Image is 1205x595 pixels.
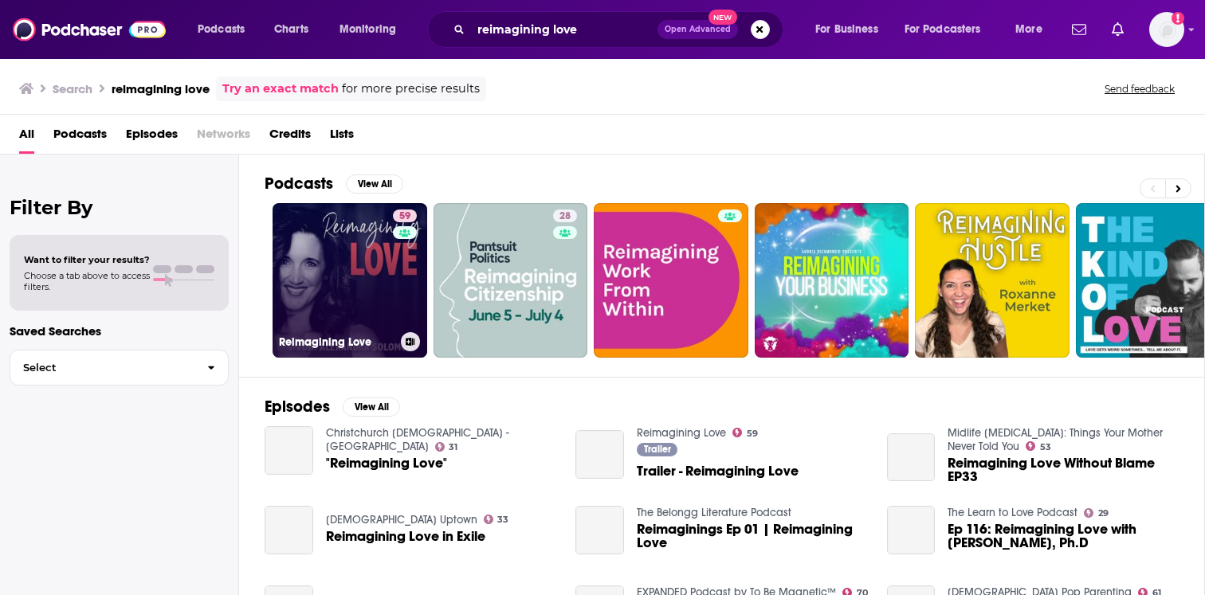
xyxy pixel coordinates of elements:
button: Send feedback [1100,82,1179,96]
a: Reimagining Love in Exile [326,530,485,543]
span: Ep 116: Reimagining Love with [PERSON_NAME], Ph.D [948,523,1179,550]
span: Monitoring [340,18,396,41]
span: Open Advanced [665,25,731,33]
a: Episodes [126,121,178,154]
span: Choose a tab above to access filters. [24,270,150,292]
input: Search podcasts, credits, & more... [471,17,657,42]
a: Ep 116: Reimagining Love with Shawn Haywood, Ph.D [887,506,936,554]
button: Open AdvancedNew [657,20,738,39]
h3: reimagining love [112,81,210,96]
a: Reimagining Love in Exile [265,506,313,554]
span: 31 [449,444,457,451]
span: For Podcasters [905,18,981,41]
img: User Profile [1149,12,1184,47]
a: "Reimagining Love" [326,456,447,470]
h2: Episodes [265,397,330,417]
a: All [19,121,34,154]
span: 33 [497,516,508,523]
a: Show notifications dropdown [1105,16,1130,43]
a: 59 [732,428,758,437]
span: Trailer [644,444,671,454]
span: Networks [197,121,250,154]
a: Trailer - Reimagining Love [575,430,624,479]
span: for more precise results [342,80,480,98]
span: Want to filter your results? [24,254,150,265]
button: Show profile menu [1149,12,1184,47]
h3: Reimagining Love [279,335,394,349]
button: open menu [186,17,265,42]
span: Charts [274,18,308,41]
a: Charts [264,17,318,42]
button: View All [346,174,403,194]
a: 59 [393,209,417,222]
h2: Filter By [10,196,229,219]
span: For Business [815,18,878,41]
a: 31 [435,442,458,452]
a: 59Reimagining Love [273,203,427,358]
a: Christchurch Anglican - Montgomery [326,426,509,453]
a: Credits [269,121,311,154]
button: open menu [804,17,898,42]
p: Saved Searches [10,323,229,339]
a: 28 [434,203,588,358]
a: 33 [484,515,509,524]
a: The Learn to Love Podcast [948,506,1077,519]
a: Reimagining Love [637,426,726,440]
a: EpisodesView All [265,397,400,417]
a: Podcasts [53,121,107,154]
a: 53 [1026,441,1051,451]
a: 29 [1084,508,1109,518]
svg: Email not verified [1172,12,1184,25]
span: New [708,10,737,25]
a: Ep 116: Reimagining Love with Shawn Haywood, Ph.D [948,523,1179,550]
button: View All [343,397,400,417]
img: Podchaser - Follow, Share and Rate Podcasts [13,14,166,45]
span: Logged in as EllaRoseMurphy [1149,12,1184,47]
span: Podcasts [198,18,245,41]
span: 59 [747,430,758,437]
a: "Reimagining Love" [265,426,313,475]
a: Try an exact match [222,80,339,98]
a: The Belongg Literature Podcast [637,506,791,519]
a: Reimaginings Ep 01 | Reimagining Love [575,506,624,554]
span: 29 [1098,510,1109,517]
a: Reimagining Love Without Blame EP33 [887,433,936,482]
a: 28 [553,209,577,222]
h3: Search [53,81,92,96]
a: Show notifications dropdown [1066,16,1093,43]
a: Lists [330,121,354,154]
button: open menu [894,17,1004,42]
span: More [1015,18,1042,41]
a: Reimagining Love Without Blame EP33 [948,456,1179,483]
span: 59 [399,209,410,225]
button: Select [10,350,229,386]
button: open menu [1004,17,1062,42]
a: Apostles Church Uptown [326,513,477,526]
button: open menu [328,17,417,42]
a: Midlife Muse: Things Your Mother Never Told You [948,426,1163,453]
div: Search podcasts, credits, & more... [442,11,799,48]
span: Select [10,362,194,373]
span: 28 [559,209,571,225]
h2: Podcasts [265,174,333,194]
a: Reimaginings Ep 01 | Reimagining Love [637,523,868,550]
a: PodcastsView All [265,174,403,194]
span: 53 [1040,444,1051,451]
a: Trailer - Reimagining Love [637,464,799,478]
